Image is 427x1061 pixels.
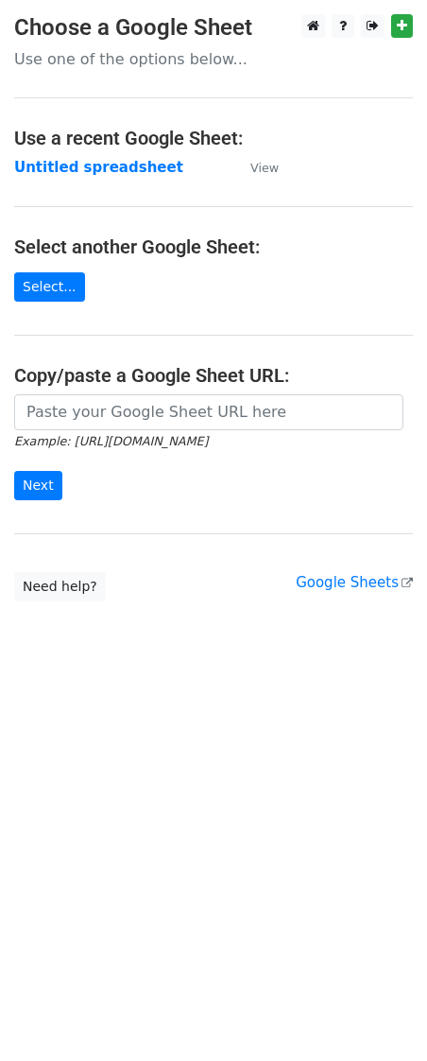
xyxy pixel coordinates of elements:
[296,574,413,591] a: Google Sheets
[14,394,403,430] input: Paste your Google Sheet URL here
[14,235,413,258] h4: Select another Google Sheet:
[250,161,279,175] small: View
[14,572,106,601] a: Need help?
[14,49,413,69] p: Use one of the options below...
[14,159,183,176] a: Untitled spreadsheet
[333,970,427,1061] iframe: Chat Widget
[14,14,413,42] h3: Choose a Google Sheet
[14,434,208,448] small: Example: [URL][DOMAIN_NAME]
[14,272,85,302] a: Select...
[231,159,279,176] a: View
[14,364,413,387] h4: Copy/paste a Google Sheet URL:
[14,471,62,500] input: Next
[14,127,413,149] h4: Use a recent Google Sheet:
